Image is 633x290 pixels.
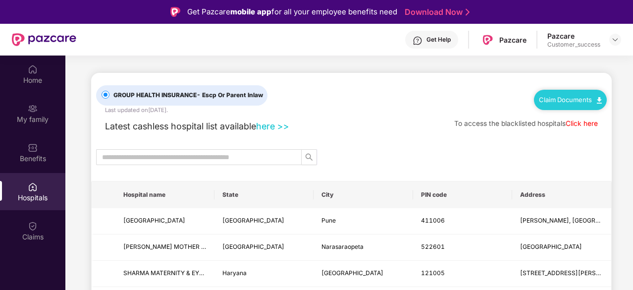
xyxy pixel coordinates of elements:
[421,243,445,250] span: 522601
[611,36,619,44] img: svg+xml;base64,PHN2ZyBpZD0iRHJvcGRvd24tMzJ4MzIiIHhtbG5zPSJodHRwOi8vd3d3LnczLm9yZy8yMDAwL3N2ZyIgd2...
[512,208,611,234] td: Siddharth Mension, Pune Nagar Road, Opp Agakhan Palace
[105,121,256,131] span: Latest cashless hospital list available
[28,143,38,153] img: svg+xml;base64,PHN2ZyBpZD0iQmVuZWZpdHMiIHhtbG5zPSJodHRwOi8vd3d3LnczLm9yZy8yMDAwL3N2ZyIgd2lkdGg9Ij...
[123,269,228,277] span: SHARMA MATERNITY & EYE CENTRE
[214,234,314,261] td: Andhra Pradesh
[115,181,214,208] th: Hospital name
[214,261,314,287] td: Haryana
[28,182,38,192] img: svg+xml;base64,PHN2ZyBpZD0iSG9zcGl0YWxzIiB4bWxucz0iaHR0cDovL3d3dy53My5vcmcvMjAwMC9zdmciIHdpZHRoPS...
[421,269,445,277] span: 121005
[105,106,168,115] div: Last updated on [DATE] .
[321,269,383,277] span: [GEOGRAPHIC_DATA]
[520,269,627,277] span: [STREET_ADDRESS][PERSON_NAME]
[222,217,284,224] span: [GEOGRAPHIC_DATA]
[230,7,271,16] strong: mobile app
[512,234,611,261] td: Palnadu Road, Beside Municiple Library
[115,208,214,234] td: SHREE HOSPITAL
[12,33,76,46] img: New Pazcare Logo
[115,261,214,287] td: SHARMA MATERNITY & EYE CENTRE
[314,234,413,261] td: Narasaraopeta
[512,181,611,208] th: Address
[321,243,364,250] span: Narasaraopeta
[466,7,470,17] img: Stroke
[566,119,598,127] a: Click here
[547,31,600,41] div: Pazcare
[421,217,445,224] span: 411006
[256,121,289,131] a: here >>
[520,191,603,199] span: Address
[214,208,314,234] td: Maharashtra
[499,35,527,45] div: Pazcare
[302,153,316,161] span: search
[28,221,38,231] img: svg+xml;base64,PHN2ZyBpZD0iQ2xhaW0iIHhtbG5zPSJodHRwOi8vd3d3LnczLm9yZy8yMDAwL3N2ZyIgd2lkdGg9IjIwIi...
[28,64,38,74] img: svg+xml;base64,PHN2ZyBpZD0iSG9tZSIgeG1sbnM9Imh0dHA6Ly93d3cudzMub3JnLzIwMDAvc3ZnIiB3aWR0aD0iMjAiIG...
[520,243,582,250] span: [GEOGRAPHIC_DATA]
[170,7,180,17] img: Logo
[413,181,512,208] th: PIN code
[187,6,397,18] div: Get Pazcare for all your employee benefits need
[547,41,600,49] div: Customer_success
[197,91,263,99] span: - Escp Or Parent Inlaw
[454,119,566,127] span: To access the blacklisted hospitals
[480,33,495,47] img: Pazcare_Logo.png
[222,269,247,277] span: Haryana
[214,181,314,208] th: State
[597,97,602,104] img: svg+xml;base64,PHN2ZyB4bWxucz0iaHR0cDovL3d3dy53My5vcmcvMjAwMC9zdmciIHdpZHRoPSIxMC40IiBoZWlnaHQ9Ij...
[123,217,185,224] span: [GEOGRAPHIC_DATA]
[222,243,284,250] span: [GEOGRAPHIC_DATA]
[123,243,264,250] span: [PERSON_NAME] MOTHER AND CHILD HOSPITAL
[512,261,611,287] td: House No 94 , New Indusrial Town, Deep Chand Bhartia Marg
[123,191,207,199] span: Hospital name
[109,91,267,100] span: GROUP HEALTH INSURANCE
[314,181,413,208] th: City
[314,261,413,287] td: Faridabad
[321,217,336,224] span: Pune
[314,208,413,234] td: Pune
[426,36,451,44] div: Get Help
[28,104,38,114] img: svg+xml;base64,PHN2ZyB3aWR0aD0iMjAiIGhlaWdodD0iMjAiIHZpZXdCb3g9IjAgMCAyMCAyMCIgZmlsbD0ibm9uZSIgeG...
[539,96,602,104] a: Claim Documents
[413,36,422,46] img: svg+xml;base64,PHN2ZyBpZD0iSGVscC0zMngzMiIgeG1sbnM9Imh0dHA6Ly93d3cudzMub3JnLzIwMDAvc3ZnIiB3aWR0aD...
[301,149,317,165] button: search
[405,7,467,17] a: Download Now
[115,234,214,261] td: SRI SRINIVASA MOTHER AND CHILD HOSPITAL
